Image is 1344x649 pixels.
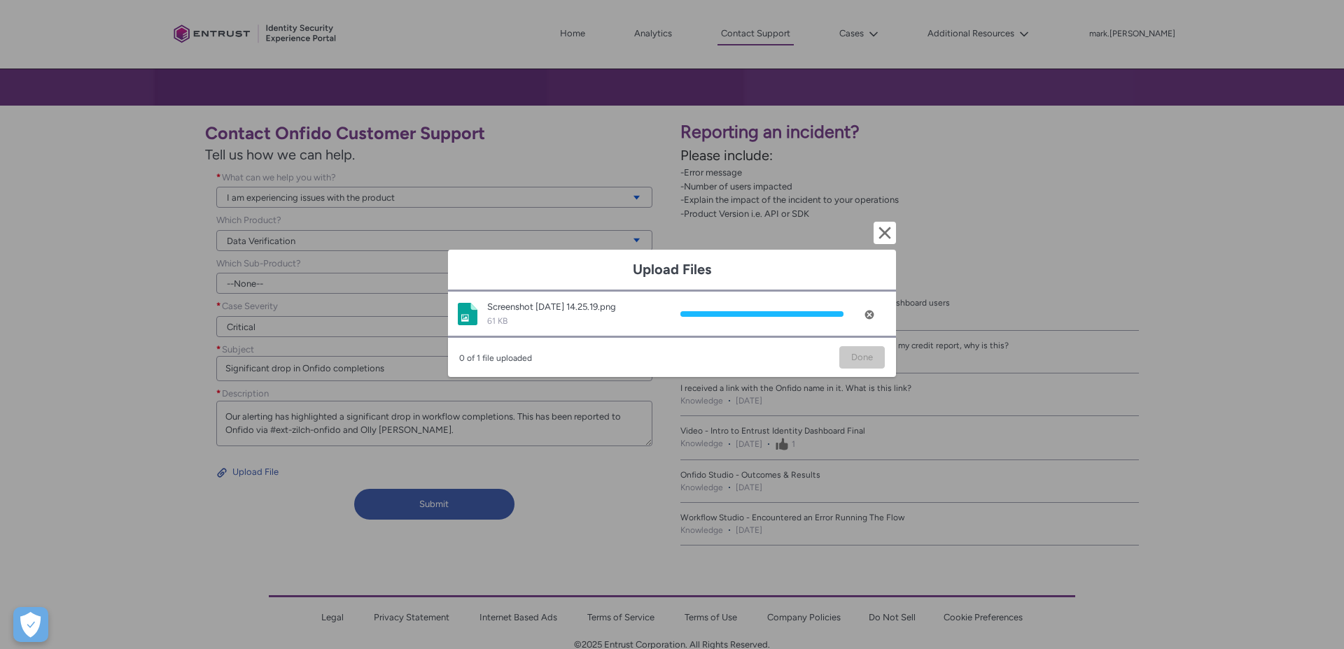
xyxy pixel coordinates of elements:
[498,316,507,326] span: KB
[487,300,672,314] div: Screenshot [DATE] 14.25.19.png
[839,346,885,369] button: Done
[459,261,885,278] h1: Upload Files
[459,346,532,364] span: 0 of 1 file uploaded
[13,607,48,642] div: Cookie Preferences
[13,607,48,642] button: Open Preferences
[874,222,896,244] button: Cancel and close
[487,316,496,326] span: 61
